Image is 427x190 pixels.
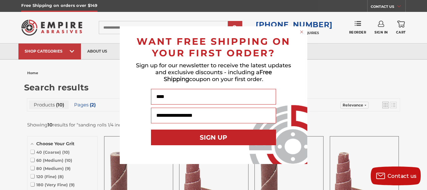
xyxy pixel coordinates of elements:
button: SIGN UP [151,130,276,145]
button: Close dialog [299,29,305,35]
span: WANT FREE SHIPPING ON YOUR FIRST ORDER? [137,36,290,59]
span: Contact us [388,173,417,179]
button: Contact us [371,167,421,185]
span: Free Shipping [164,69,272,83]
span: Sign up for our newsletter to receive the latest updates and exclusive discounts - including a co... [136,62,291,83]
